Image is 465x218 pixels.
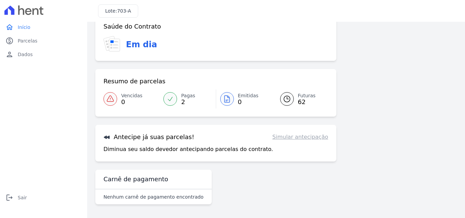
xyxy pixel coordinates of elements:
h3: Em dia [126,38,157,51]
h3: Carnê de pagamento [103,175,168,183]
a: Simular antecipação [272,133,328,141]
span: 0 [238,99,259,105]
span: Pagas [181,92,195,99]
span: Sair [18,194,27,201]
p: Diminua seu saldo devedor antecipando parcelas do contrato. [103,145,273,153]
h3: Saúde do Contrato [103,22,161,31]
span: 2 [181,99,195,105]
span: Vencidas [121,92,142,99]
span: 703-A [117,8,131,14]
a: paidParcelas [3,34,84,48]
i: logout [5,194,14,202]
span: Parcelas [18,37,37,44]
span: Futuras [298,92,316,99]
h3: Antecipe já suas parcelas! [103,133,194,141]
a: Futuras 62 [272,89,328,108]
h3: Resumo de parcelas [103,77,165,85]
span: Emitidas [238,92,259,99]
a: personDados [3,48,84,61]
h3: Lote: [105,7,131,15]
a: Vencidas 0 [103,89,159,108]
p: Nenhum carnê de pagamento encontrado [103,194,204,200]
span: 62 [298,99,316,105]
i: paid [5,37,14,45]
a: Emitidas 0 [216,89,272,108]
span: Dados [18,51,33,58]
i: person [5,50,14,58]
a: homeInício [3,20,84,34]
a: Pagas 2 [159,89,215,108]
span: 0 [121,99,142,105]
a: logoutSair [3,191,84,204]
span: Início [18,24,30,31]
i: home [5,23,14,31]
